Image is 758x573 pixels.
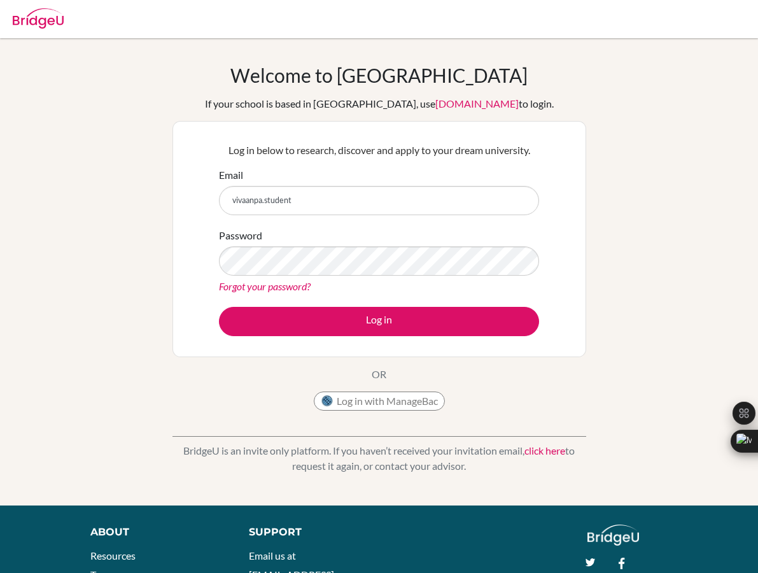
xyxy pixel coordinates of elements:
label: Email [219,167,243,183]
a: click here [524,444,565,456]
div: If your school is based in [GEOGRAPHIC_DATA], use to login. [205,96,554,111]
div: Support [249,525,367,540]
button: Log in with ManageBac [314,392,445,411]
a: [DOMAIN_NAME] [435,97,519,110]
p: BridgeU is an invite only platform. If you haven’t received your invitation email, to request it ... [172,443,586,474]
a: Forgot your password? [219,280,311,292]
label: Password [219,228,262,243]
p: Log in below to research, discover and apply to your dream university. [219,143,539,158]
p: OR [372,367,386,382]
h1: Welcome to [GEOGRAPHIC_DATA] [230,64,528,87]
button: Log in [219,307,539,336]
a: Resources [90,549,136,562]
div: About [90,525,220,540]
img: logo_white@2x-f4f0deed5e89b7ecb1c2cc34c3e3d731f90f0f143d5ea2071677605dd97b5244.png [587,525,639,546]
img: Bridge-U [13,8,64,29]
